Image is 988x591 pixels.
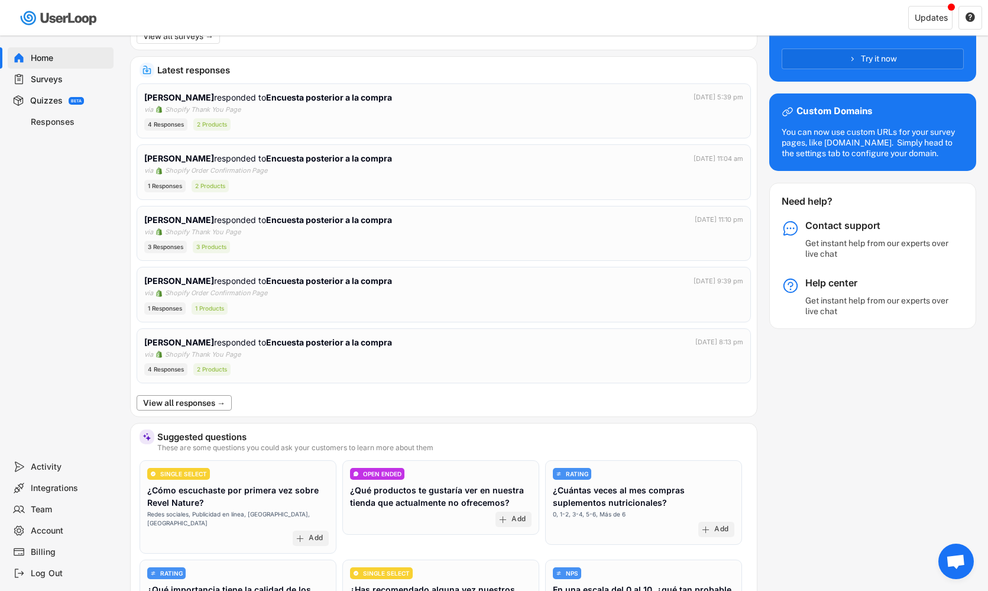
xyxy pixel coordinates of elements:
div: 2 Products [192,180,229,192]
div: ¿Qué productos te gustaría ver en nuestra tienda que actualmente no ofrecemos? [350,484,532,509]
div: Log Out [31,568,109,579]
div: Need help? [782,195,864,208]
img: AdjustIcon.svg [556,570,562,576]
div: RATING [566,471,588,477]
strong: Encuesta posterior a la compra [266,153,392,163]
img: 1156660_ecommerce_logo_shopify_icon%20%281%29.png [156,167,163,175]
img: CircleTickMinorWhite.svg [150,471,156,477]
div: Quizzes [30,95,63,106]
button:  [965,12,976,23]
strong: [PERSON_NAME] [144,337,214,347]
strong: Encuesta posterior a la compra [266,276,392,286]
div: Add [309,534,323,543]
div: Shopify Order Confirmation Page [165,288,267,298]
button: Try it now [782,49,964,69]
div: BETA [71,99,82,103]
div: 3 Products [193,241,230,253]
div: 0, 1-2, 3-4, 5-6, Más de 6 [553,510,626,519]
div: Add [714,525,728,534]
div: Shopify Thank You Page [165,105,241,115]
button: View all surveys → [137,28,220,44]
div: Account [31,525,109,537]
div: 1 Products [192,302,228,315]
div: ¿Cuántas veces al mes compras suplementos nutricionales? [553,484,734,509]
strong: Encuesta posterior a la compra [266,215,392,225]
div: [DATE] 11:04 am [694,154,743,164]
div: Latest responses [157,66,748,75]
img: CircleTickMinorWhite.svg [353,570,359,576]
strong: [PERSON_NAME] [144,276,214,286]
div: Updates [915,14,948,22]
div: 4 Responses [144,363,187,376]
img: MagicMajor%20%28Purple%29.svg [142,432,151,441]
div: Surveys [31,74,109,85]
div: via [144,227,153,237]
div: Custom Domains [796,105,872,118]
img: AdjustIcon.svg [150,570,156,576]
strong: Encuesta posterior a la compra [266,337,392,347]
div: 2 Products [193,118,231,131]
div: Shopify Thank You Page [165,227,241,237]
div: [DATE] 9:39 pm [694,276,743,286]
div: via [144,166,153,176]
div: These are some questions you could ask your customers to learn more about them [157,444,748,451]
strong: [PERSON_NAME] [144,215,214,225]
div: Activity [31,461,109,473]
img: 1156660_ecommerce_logo_shopify_icon%20%281%29.png [156,228,163,235]
div: via [144,288,153,298]
div: Contact support [805,219,953,232]
strong: [PERSON_NAME] [144,92,214,102]
div: 4 Responses [144,118,187,131]
div: OPEN ENDED [363,471,401,477]
div: [DATE] 5:39 pm [694,92,743,102]
div: 1 Responses [144,180,186,192]
div: responded to [144,336,394,348]
div: via [144,105,153,115]
div: 2 Products [193,363,231,376]
div: [DATE] 11:10 pm [695,215,743,225]
div: Billing [31,547,109,558]
div: responded to [144,152,394,164]
div: NPS [566,570,578,576]
div: ¿Cómo escuchaste por primera vez sobre Revel Nature? [147,484,329,509]
strong: [PERSON_NAME] [144,153,214,163]
div: Shopify Order Confirmation Page [165,166,267,176]
img: IncomingMajor.svg [142,66,151,75]
div: SINGLE SELECT [160,471,207,477]
div: responded to [144,91,394,104]
div: 3 Responses [144,241,187,253]
div: Add [511,515,526,524]
div: Suggested questions [157,432,748,441]
div: Get instant help from our experts over live chat [805,295,953,317]
div: 1 Responses [144,302,186,315]
img: ConversationMinor.svg [353,471,359,477]
div: Shopify Thank You Page [165,350,241,360]
img: userloop-logo-01.svg [18,6,101,30]
div: Get instant help from our experts over live chat [805,238,953,259]
div: Redes sociales, Publicidad en línea, [GEOGRAPHIC_DATA], [GEOGRAPHIC_DATA] [147,510,329,528]
div: RATING [160,570,183,576]
button: View all responses → [137,395,232,411]
img: 1156660_ecommerce_logo_shopify_icon%20%281%29.png [156,106,163,113]
text:  [966,12,975,22]
img: 1156660_ecommerce_logo_shopify_icon%20%281%29.png [156,351,163,358]
div: Team [31,504,109,515]
div: You can now use custom URLs for your survey pages, like [DOMAIN_NAME]. Simply head to the setting... [782,127,964,159]
img: 1156660_ecommerce_logo_shopify_icon%20%281%29.png [156,290,163,297]
div: Open chat [938,544,974,579]
strong: Encuesta posterior a la compra [266,92,392,102]
div: Help center [805,277,953,289]
div: responded to [144,274,394,287]
div: via [144,350,153,360]
div: responded to [144,214,394,226]
div: [DATE] 8:13 pm [695,337,743,347]
div: Responses [31,117,109,128]
div: SINGLE SELECT [363,570,410,576]
span: Try it now [861,54,897,63]
img: AdjustIcon.svg [556,471,562,477]
div: Integrations [31,483,109,494]
div: Home [31,53,109,64]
